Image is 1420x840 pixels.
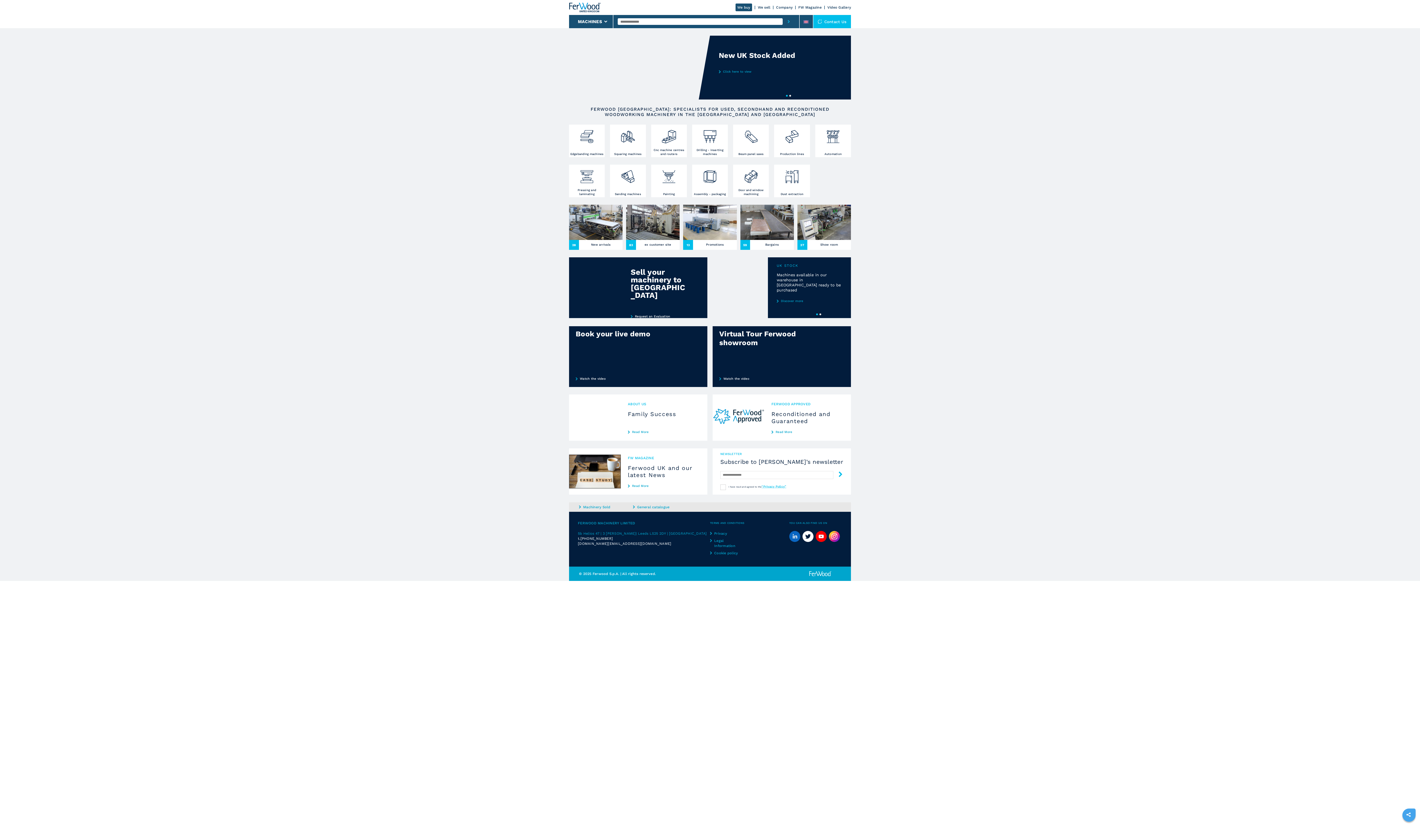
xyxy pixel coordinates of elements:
[610,165,646,197] a: Sanding machines
[797,205,851,250] a: Show room37Show room
[758,5,771,9] a: We sell
[774,125,810,157] a: Production lines
[626,205,680,250] a: ex customer site83ex customer site
[733,125,769,157] a: Beam panel saws
[631,315,692,318] a: Request an Evaluation
[569,165,605,197] a: Pressing and laminating
[628,455,700,461] span: FW MAGAZINE
[628,484,700,488] a: Read More
[783,15,795,28] button: submit-button
[703,166,718,184] img: montaggio_imballaggio_2.png
[827,5,851,9] a: Video Gallery
[652,148,686,156] h3: Cnc machine centres and routers
[833,470,843,480] button: submit-button
[789,521,842,526] span: You can also find us on
[710,531,741,536] a: Privacy
[816,313,818,315] button: 1
[610,125,646,157] a: Squaring machines
[636,531,707,536] span: | Leeds LS25 2DY | [GEOGRAPHIC_DATA]
[818,19,822,24] img: Contact us
[765,241,779,248] h3: Bargains
[569,205,623,250] a: New arrivals28New arrivals
[762,485,786,488] a: “Privacy Policy”
[784,126,800,144] img: linee_di_produzione_2.png
[781,192,804,196] h3: Dust extraction
[683,240,693,250] span: 13
[570,152,604,156] h3: Edgebanding machines
[813,15,851,28] div: Contact us
[626,240,636,250] span: 83
[816,531,827,542] a: youtube
[579,126,595,144] img: bordatrici_1.png
[710,538,741,548] a: Legal Information
[620,166,636,184] img: levigatrici_2.png
[774,165,810,197] a: Dust extraction
[579,166,595,184] img: pressa-strettoia.png
[661,166,677,184] img: verniciatura_1.png
[797,240,807,250] span: 37
[771,402,844,407] span: Ferwood Approved
[628,430,700,434] a: Read More
[738,152,764,156] h3: Beam panel saws
[583,107,837,117] h2: FERWOOD [GEOGRAPHIC_DATA]: SPECIALISTS FOR USED, SECONDHAND AND RECONDITIONED WOODWORKING MACHINE...
[578,541,671,546] span: [DOMAIN_NAME][EMAIL_ADDRESS][DOMAIN_NAME]
[784,166,800,184] img: aspirazione_1.png
[771,411,844,425] h3: Reconditioned and Guaranteed
[719,330,819,347] div: Virtual Tour Ferwood showroom
[740,205,794,250] a: Bargains59Bargains
[736,4,752,11] a: We buy
[703,126,718,144] img: foratrici_inseritrici_2.png
[683,205,737,250] a: Promotions13Promotions
[797,205,851,240] img: Show room
[651,125,687,157] a: Cnc machine centres and routers
[733,165,769,197] a: Door and window machining
[620,126,636,144] img: squadratrici_2.png
[569,448,621,495] img: Ferwood UK and our latest News
[825,152,842,156] h3: Automation
[820,241,838,248] h3: Show room
[692,165,728,197] a: Assembly - packaging
[819,313,821,315] button: 2
[826,126,841,144] img: automazione.png
[713,394,764,441] img: Reconditioned and Guaranteed
[569,240,579,250] span: 28
[815,125,851,157] a: Automation
[786,95,788,97] button: 1
[569,370,707,387] a: Watch the video
[633,505,686,510] a: General catalogue
[693,148,727,156] h3: Drilling - inserting machines
[569,3,601,12] img: Ferwood
[651,165,687,197] a: Painting
[734,188,768,196] h3: Door and window machining
[645,241,671,248] h3: ex customer site
[743,166,759,184] img: lavorazione_porte_finestre_2.png
[706,241,724,248] h3: Promotions
[740,205,794,240] img: Bargains
[720,452,843,456] span: newsletter
[628,411,700,418] h3: Family Success
[743,126,759,144] img: sezionatrici_2.png
[713,370,851,387] a: Watch the video
[628,402,700,407] span: About us
[615,192,641,196] h3: Sanding machines
[802,531,814,542] a: twitter
[1403,809,1414,820] a: sharethis
[798,5,822,9] a: FW Magazine
[579,505,632,510] a: Machinery Sold
[578,531,710,536] a: 5b Helios 47 | 3 [PERSON_NAME]| Leeds LS25 2DY | [GEOGRAPHIC_DATA]
[771,430,844,434] a: Read More
[710,551,741,556] a: Cookie policy
[740,240,750,250] span: 59
[780,152,804,156] h3: Production lines
[720,458,843,465] h4: Subscribe to [PERSON_NAME]’s newsletter
[710,521,789,526] span: Terms and Conditions
[692,125,728,157] a: Drilling - inserting machines
[569,205,623,240] img: New arrivals
[578,19,602,24] button: Machines
[694,192,726,196] h3: Assembly - packaging
[569,125,605,157] a: Edgebanding machines
[578,521,710,526] span: Ferwood Machinery Limited
[808,571,832,577] img: Ferwood
[626,205,680,240] img: ex customer site
[576,330,676,338] div: Book your live demo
